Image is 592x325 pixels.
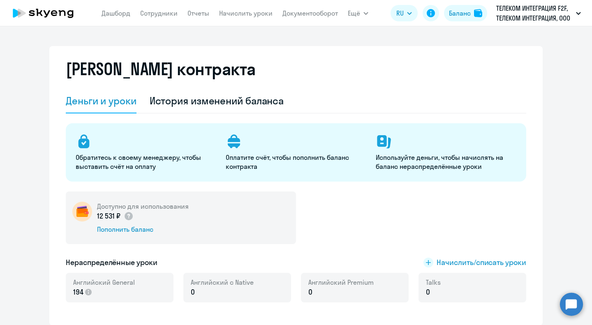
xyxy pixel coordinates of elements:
a: Сотрудники [140,9,178,17]
span: Английский с Native [191,278,254,287]
p: Используйте деньги, чтобы начислять на баланс нераспределённые уроки [376,153,516,171]
span: RU [396,8,404,18]
span: Английский Premium [308,278,374,287]
div: Пополнить баланс [97,225,189,234]
p: 12 531 ₽ [97,211,134,221]
span: 0 [426,287,430,297]
p: Оплатите счёт, чтобы пополнить баланс контракта [226,153,366,171]
h5: Нераспределённые уроки [66,257,157,268]
span: Английский General [73,278,135,287]
span: 0 [191,287,195,297]
div: Деньги и уроки [66,94,136,107]
span: Начислить/списать уроки [437,257,526,268]
button: Балансbalance [444,5,487,21]
img: wallet-circle.png [72,202,92,221]
span: 194 [73,287,83,297]
div: Баланс [449,8,471,18]
div: История изменений баланса [150,94,284,107]
a: Документооборот [282,9,338,17]
span: Talks [426,278,441,287]
img: balance [474,9,482,17]
p: Обратитесь к своему менеджеру, чтобы выставить счёт на оплату [76,153,216,171]
a: Дашборд [102,9,130,17]
button: Ещё [348,5,368,21]
a: Отчеты [187,9,209,17]
p: ТЕЛЕКОМ ИНТЕГРАЦИЯ F2F, ТЕЛЕКОМ ИНТЕГРАЦИЯ, ООО [496,3,573,23]
button: ТЕЛЕКОМ ИНТЕГРАЦИЯ F2F, ТЕЛЕКОМ ИНТЕГРАЦИЯ, ООО [492,3,585,23]
span: Ещё [348,8,360,18]
span: 0 [308,287,312,297]
button: RU [391,5,418,21]
a: Начислить уроки [219,9,273,17]
h5: Доступно для использования [97,202,189,211]
h2: [PERSON_NAME] контракта [66,59,256,79]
